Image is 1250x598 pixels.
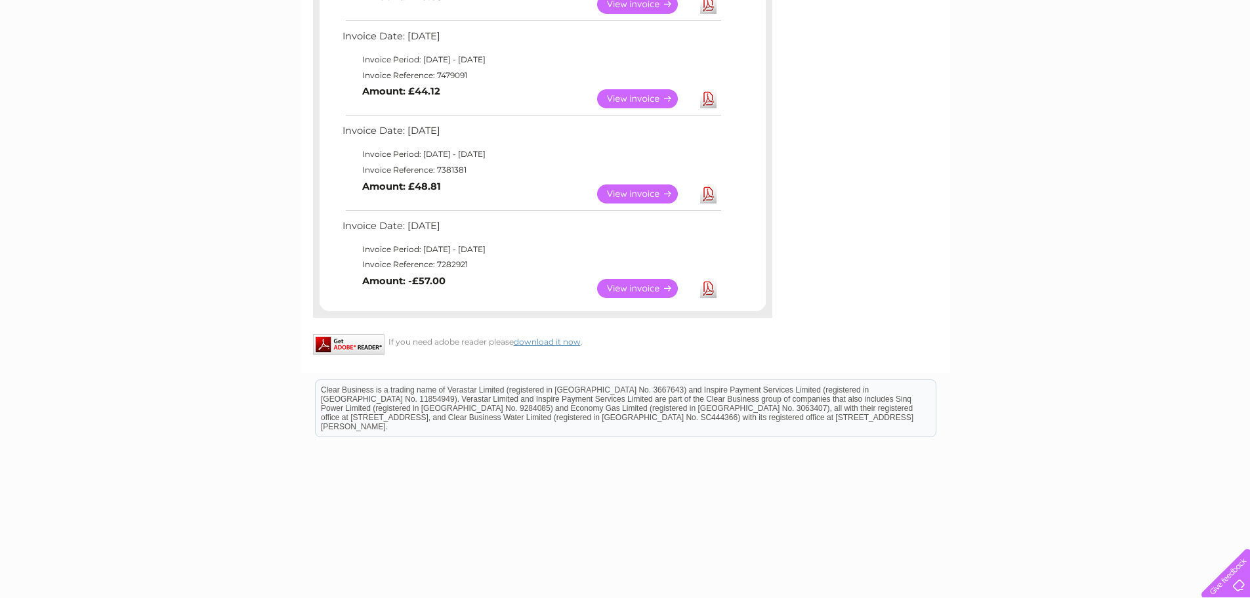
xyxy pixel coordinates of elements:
a: Download [700,279,717,298]
a: Blog [1136,56,1155,66]
a: download it now [514,337,581,347]
a: View [597,184,694,203]
div: If you need adobe reader please . [313,334,772,347]
a: View [597,89,694,108]
td: Invoice Period: [DATE] - [DATE] [339,146,723,162]
td: Invoice Date: [DATE] [339,122,723,146]
a: Water [1019,56,1044,66]
td: Invoice Reference: 7479091 [339,68,723,83]
a: Download [700,89,717,108]
a: Contact [1163,56,1195,66]
td: Invoice Reference: 7282921 [339,257,723,272]
b: Amount: £48.81 [362,181,441,192]
b: Amount: -£57.00 [362,275,446,287]
a: Download [700,184,717,203]
a: 0333 014 3131 [1003,7,1093,23]
a: View [597,279,694,298]
td: Invoice Reference: 7381381 [339,162,723,178]
b: Amount: £44.12 [362,85,440,97]
td: Invoice Period: [DATE] - [DATE] [339,52,723,68]
div: Clear Business is a trading name of Verastar Limited (registered in [GEOGRAPHIC_DATA] No. 3667643... [316,7,936,64]
a: Telecoms [1089,56,1128,66]
a: Log out [1207,56,1238,66]
td: Invoice Date: [DATE] [339,217,723,242]
img: logo.png [44,34,111,74]
td: Invoice Period: [DATE] - [DATE] [339,242,723,257]
a: Energy [1052,56,1081,66]
td: Invoice Date: [DATE] [339,28,723,52]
